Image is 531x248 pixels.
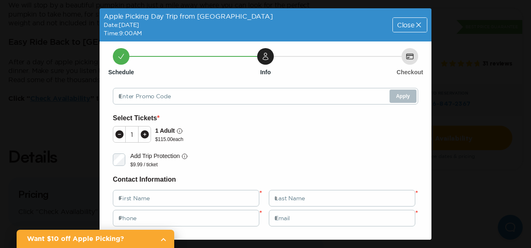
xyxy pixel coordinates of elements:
span: Close [397,22,414,28]
h6: Select Tickets [113,113,418,124]
p: 1 Adult [155,126,175,136]
h6: Contact Information [113,174,418,185]
a: Want $10 off Apple Picking? [17,230,174,248]
h6: Checkout [397,68,423,76]
p: Add Trip Protection [130,151,180,161]
h6: Schedule [108,68,134,76]
div: 1 [126,131,138,138]
h6: Info [260,68,271,76]
span: Apple Picking Day Trip from [GEOGRAPHIC_DATA] [104,12,273,20]
span: Date: [DATE] [104,22,139,28]
h2: Want $10 off Apple Picking? [27,234,153,244]
p: $ 115.00 each [155,136,183,143]
span: Time: 9:00AM [104,30,142,36]
p: $9.99 / ticket [130,161,188,168]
